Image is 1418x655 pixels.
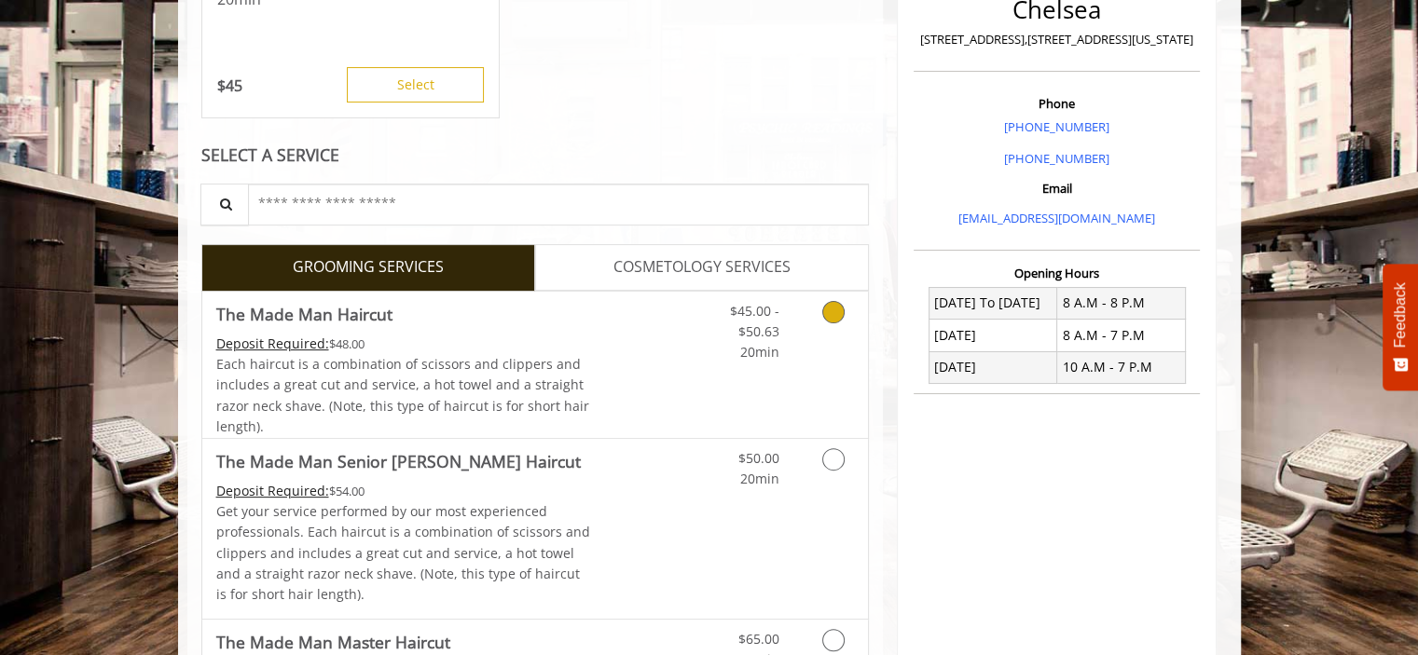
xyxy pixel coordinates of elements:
span: 20min [739,470,778,487]
p: 45 [217,75,242,96]
span: $45.00 - $50.63 [729,302,778,340]
b: The Made Man Haircut [216,301,392,327]
td: 8 A.M - 7 P.M [1057,320,1186,351]
span: 20min [739,343,778,361]
p: [STREET_ADDRESS],[STREET_ADDRESS][US_STATE] [918,30,1195,49]
h3: Opening Hours [914,266,1200,280]
span: $ [217,75,226,96]
div: SELECT A SERVICE [201,146,870,164]
td: [DATE] [929,351,1057,383]
span: This service needs some Advance to be paid before we block your appointment [216,482,329,499]
div: $54.00 [216,481,591,501]
td: 8 A.M - 8 P.M [1057,287,1186,319]
span: Feedback [1392,282,1409,348]
span: COSMETOLOGY SERVICES [613,255,791,280]
a: [EMAIL_ADDRESS][DOMAIN_NAME] [958,210,1155,226]
a: [PHONE_NUMBER] [1004,118,1109,135]
button: Feedback - Show survey [1383,264,1418,390]
span: $50.00 [737,449,778,467]
b: The Made Man Senior [PERSON_NAME] Haircut [216,448,581,474]
td: 10 A.M - 7 P.M [1057,351,1186,383]
h3: Phone [918,97,1195,110]
h3: Email [918,182,1195,195]
p: Get your service performed by our most experienced professionals. Each haircut is a combination o... [216,501,591,606]
td: [DATE] To [DATE] [929,287,1057,319]
span: GROOMING SERVICES [293,255,444,280]
span: This service needs some Advance to be paid before we block your appointment [216,334,329,352]
span: Each haircut is a combination of scissors and clippers and includes a great cut and service, a ho... [216,355,589,435]
button: Select [347,67,484,102]
span: $65.00 [737,630,778,648]
td: [DATE] [929,320,1057,351]
div: $48.00 [216,334,591,354]
b: The Made Man Master Haircut [216,629,450,655]
button: Service Search [200,184,249,225]
a: [PHONE_NUMBER] [1004,150,1109,167]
